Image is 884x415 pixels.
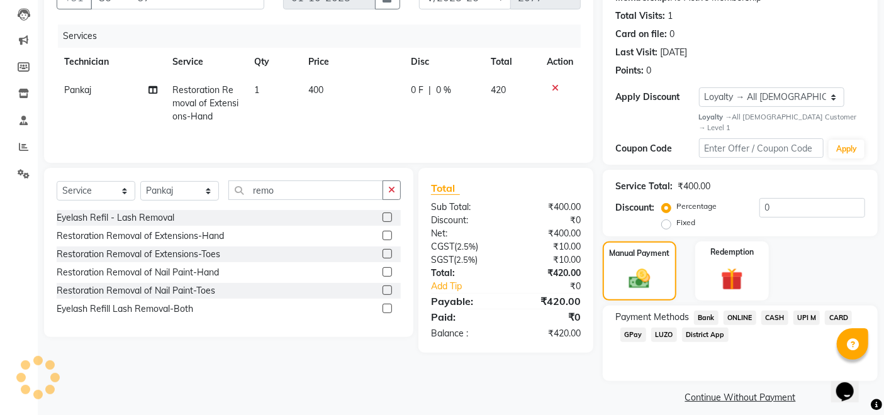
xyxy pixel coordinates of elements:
div: ₹10.00 [506,253,590,267]
div: Total: [422,267,506,280]
label: Fixed [676,217,695,228]
th: Disc [403,48,483,76]
iframe: chat widget [831,365,871,402]
div: Card on file: [615,28,667,41]
span: CARD [825,311,852,325]
div: 0 [669,28,674,41]
span: GPay [620,328,646,342]
div: ₹0 [520,280,591,293]
div: Coupon Code [615,142,698,155]
div: All [DEMOGRAPHIC_DATA] Customer → Level 1 [699,112,865,133]
div: Payable: [422,294,506,309]
div: Apply Discount [615,91,698,104]
div: Restoration Removal of Extensions-Toes [57,248,220,261]
div: Eyelash Refill Lash Removal-Both [57,302,193,316]
div: Service Total: [615,180,673,193]
span: 400 [309,84,324,96]
th: Service [165,48,247,76]
div: ( ) [422,240,506,253]
span: CGST [431,241,454,252]
div: Eyelash Refil - Lash Removal [57,211,174,224]
button: Apply [829,140,864,158]
div: ₹0 [506,214,590,227]
label: Manual Payment [610,248,670,259]
div: ₹420.00 [506,294,590,309]
label: Percentage [676,201,717,212]
div: Sub Total: [422,201,506,214]
th: Total [483,48,539,76]
a: Add Tip [422,280,520,293]
div: Paid: [422,309,506,324]
div: 0 [646,64,651,77]
img: _gift.svg [714,265,750,293]
a: Continue Without Payment [605,391,875,404]
span: District App [682,328,729,342]
div: Restoration Removal of Nail Paint-Hand [57,266,219,279]
div: ₹420.00 [506,327,590,340]
div: ₹10.00 [506,240,590,253]
div: Net: [422,227,506,240]
input: Enter Offer / Coupon Code [699,138,824,158]
div: ₹420.00 [506,267,590,280]
span: Pankaj [64,84,91,96]
div: Discount: [422,214,506,227]
span: 420 [491,84,506,96]
span: Bank [694,311,719,325]
span: 2.5% [456,255,475,265]
div: 1 [668,9,673,23]
div: ₹400.00 [506,227,590,240]
span: Restoration Removal of Extensions-Hand [172,84,238,122]
th: Price [301,48,403,76]
span: 0 % [436,84,451,97]
img: _cash.svg [622,267,656,291]
span: CASH [761,311,788,325]
div: ₹400.00 [506,201,590,214]
span: SGST [431,254,454,265]
input: Search or Scan [228,180,383,200]
strong: Loyalty → [699,113,732,121]
div: Last Visit: [615,46,657,59]
div: Points: [615,64,644,77]
div: ( ) [422,253,506,267]
div: Restoration Removal of Nail Paint-Toes [57,284,215,297]
div: ₹400.00 [678,180,710,193]
div: Restoration Removal of Extensions-Hand [57,230,224,243]
th: Technician [57,48,165,76]
div: ₹0 [506,309,590,324]
span: 1 [254,84,259,96]
div: Total Visits: [615,9,665,23]
span: Payment Methods [615,311,689,324]
th: Action [539,48,581,76]
div: Balance : [422,327,506,340]
span: ONLINE [724,311,756,325]
div: [DATE] [660,46,687,59]
span: 2.5% [457,241,476,252]
span: Total [431,182,460,195]
span: LUZO [651,328,677,342]
th: Qty [247,48,301,76]
div: Services [58,25,590,48]
label: Redemption [710,246,754,258]
div: Discount: [615,201,654,214]
span: 0 F [411,84,423,97]
span: | [428,84,431,97]
span: UPI M [793,311,820,325]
